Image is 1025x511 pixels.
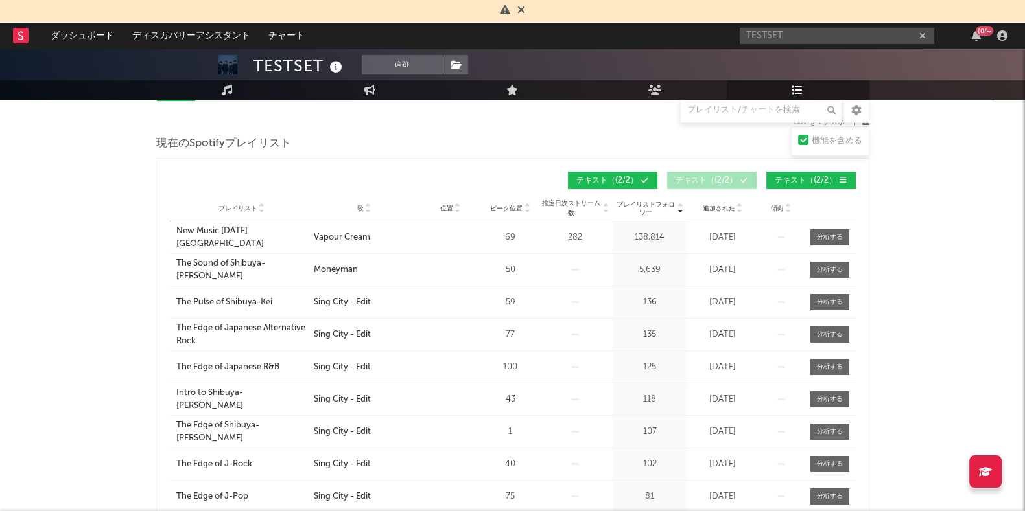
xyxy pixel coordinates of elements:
div: Vapour Cream [314,231,370,244]
button: テキスト（{2/2） [667,172,757,189]
div: The Edge of J-Pop [176,490,248,503]
span: プレイリスト [218,205,257,212]
span: 追加された [703,205,735,212]
button: 追跡 [362,55,443,74]
div: The Edge of Japanese R&B [176,361,279,374]
input: プレイリスト/チャートを検索 [680,97,842,123]
div: 107 [616,426,684,438]
span: プレイリストフォロワー [616,201,676,216]
a: The Edge of Japanese Alternative Rock [176,322,307,347]
span: 傾向 [771,205,784,212]
div: 100 [486,361,535,374]
div: 1 [486,426,535,438]
div: [DATE] [690,296,755,309]
div: 40 [486,458,535,471]
div: The Edge of J-Rock [176,458,252,471]
a: チャート [259,23,314,49]
span: 位置 [440,205,453,212]
div: 75 [486,490,535,503]
span: テキスト （{2/2） [676,177,737,185]
span: テキスト （{2/2） [775,177,836,185]
a: The Edge of J-Pop [176,490,307,503]
span: 却下する [517,6,525,16]
div: Moneyman [314,264,358,277]
a: ダッシュボード [41,23,123,49]
a: ディスカバリーアシスタント [123,23,259,49]
div: [DATE] [690,393,755,406]
span: 現在のSpotifyプレイリスト [156,136,291,152]
div: TESTSET [253,55,346,76]
button: テキスト（{2/2） [766,172,856,189]
div: Sing City - Edit [314,426,371,438]
a: The Edge of J-Rock [176,458,307,471]
div: Sing City - Edit [314,490,371,503]
div: 282 [541,231,609,244]
a: Intro to Shibuya-[PERSON_NAME] [176,387,307,412]
div: 138,814 [616,231,684,244]
span: 推定日次ストリーム数 [541,199,602,218]
button: テキスト（{2/2） [568,172,657,189]
div: 69 [486,231,535,244]
div: 5,639 [616,264,684,277]
div: [DATE] [690,361,755,374]
div: 136 [616,296,684,309]
div: Sing City - Edit [314,458,371,471]
span: ピーク位置 [490,205,523,212]
div: [DATE] [690,426,755,438]
a: New Music [DATE] [GEOGRAPHIC_DATA] [176,225,307,250]
div: 43 [486,393,535,406]
div: [DATE] [690,231,755,244]
div: 125 [616,361,684,374]
div: 118 [616,393,684,406]
a: The Pulse of Shibuya-Kei [176,296,307,309]
div: Sing City - Edit [314,361,371,374]
div: 81 [616,490,684,503]
div: [DATE] [690,458,755,471]
div: 135 [616,328,684,341]
button: {0/+ [972,30,981,41]
div: Sing City - Edit [314,296,371,309]
div: [DATE] [690,328,755,341]
a: The Sound of Shibuya-[PERSON_NAME] [176,257,307,282]
div: 機能を含める [812,133,862,149]
div: Sing City - Edit [314,393,371,406]
div: [DATE] [690,264,755,277]
a: The Edge of Shibuya-[PERSON_NAME] [176,419,307,444]
div: 102 [616,458,684,471]
div: The Pulse of Shibuya-Kei [176,296,272,309]
div: Sing City - Edit [314,328,371,341]
div: 50 [486,264,535,277]
span: テキスト （{2/2） [576,177,638,185]
div: 59 [486,296,535,309]
div: 77 [486,328,535,341]
div: {0/+ [976,26,993,36]
a: The Edge of Japanese R&B [176,361,307,374]
div: [DATE] [690,490,755,503]
span: 歌 [357,205,364,212]
input: アーティストを検索 [740,28,934,44]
